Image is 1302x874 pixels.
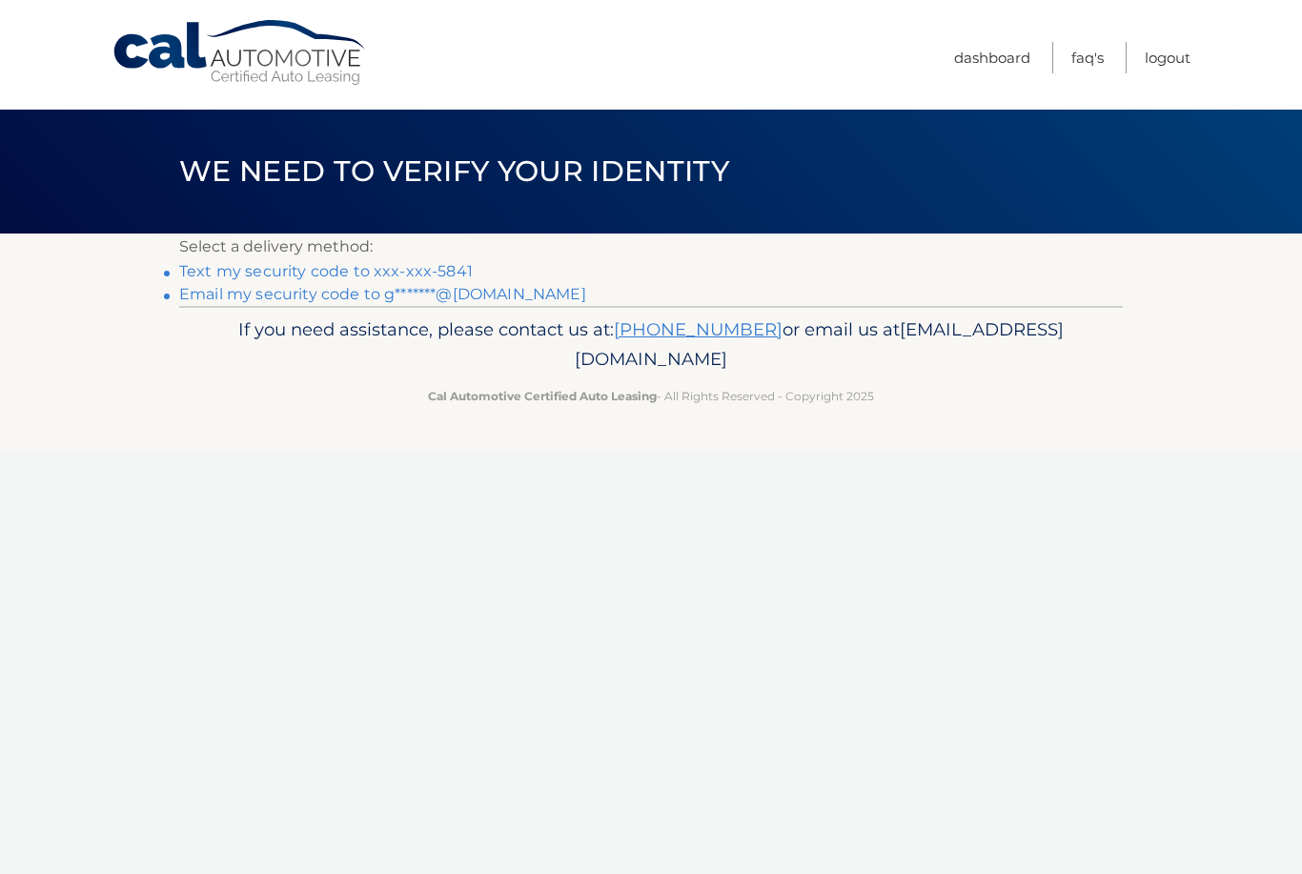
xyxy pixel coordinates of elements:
[192,386,1110,406] p: - All Rights Reserved - Copyright 2025
[179,285,586,303] a: Email my security code to g*******@[DOMAIN_NAME]
[179,234,1123,260] p: Select a delivery method:
[192,315,1110,376] p: If you need assistance, please contact us at: or email us at
[1071,42,1104,73] a: FAQ's
[179,153,729,189] span: We need to verify your identity
[179,262,473,280] a: Text my security code to xxx-xxx-5841
[1145,42,1190,73] a: Logout
[428,389,657,403] strong: Cal Automotive Certified Auto Leasing
[112,19,369,87] a: Cal Automotive
[614,318,783,340] a: [PHONE_NUMBER]
[954,42,1030,73] a: Dashboard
